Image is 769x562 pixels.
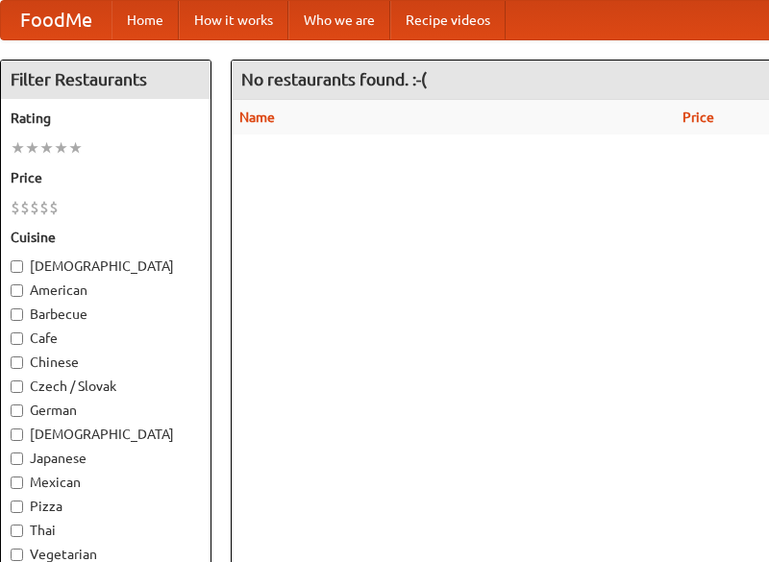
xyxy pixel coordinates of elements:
label: Japanese [11,449,201,468]
label: [DEMOGRAPHIC_DATA] [11,425,201,444]
input: Cafe [11,332,23,345]
input: German [11,404,23,417]
input: Pizza [11,501,23,513]
a: Recipe videos [390,1,506,39]
input: Barbecue [11,308,23,321]
input: Japanese [11,452,23,465]
input: [DEMOGRAPHIC_DATA] [11,428,23,441]
input: Chinese [11,356,23,369]
input: Czech / Slovak [11,380,23,393]
h5: Rating [11,109,201,128]
ng-pluralize: No restaurants found. :-( [241,70,427,88]
input: [DEMOGRAPHIC_DATA] [11,260,23,273]
label: Barbecue [11,305,201,324]
label: Cafe [11,329,201,348]
li: ★ [11,137,25,159]
a: Name [239,110,275,125]
h5: Cuisine [11,228,201,247]
li: ★ [54,137,68,159]
a: How it works [179,1,288,39]
li: ★ [68,137,83,159]
label: [DEMOGRAPHIC_DATA] [11,257,201,276]
li: $ [49,197,59,218]
li: $ [11,197,20,218]
label: German [11,401,201,420]
li: ★ [25,137,39,159]
li: $ [20,197,30,218]
input: Thai [11,525,23,537]
li: ★ [39,137,54,159]
label: Chinese [11,353,201,372]
li: $ [39,197,49,218]
input: Mexican [11,476,23,489]
li: $ [30,197,39,218]
a: FoodMe [1,1,112,39]
label: Czech / Slovak [11,377,201,396]
input: Vegetarian [11,549,23,561]
label: Pizza [11,497,201,516]
a: Who we are [288,1,390,39]
a: Home [112,1,179,39]
input: American [11,284,23,297]
h5: Price [11,168,201,187]
label: Mexican [11,473,201,492]
label: American [11,281,201,300]
label: Thai [11,521,201,540]
a: Price [682,110,714,125]
h4: Filter Restaurants [1,61,211,99]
